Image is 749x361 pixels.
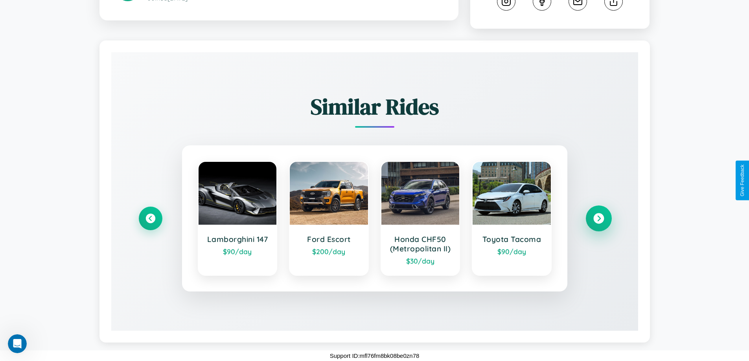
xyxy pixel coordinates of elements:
h3: Ford Escort [298,235,360,244]
a: Toyota Tacoma$90/day [472,161,552,276]
h3: Lamborghini 147 [206,235,269,244]
iframe: Intercom live chat [8,334,27,353]
h2: Similar Rides [139,92,611,122]
div: $ 90 /day [480,247,543,256]
div: $ 30 /day [389,257,452,265]
h3: Honda CHF50 (Metropolitan II) [389,235,452,253]
p: Support ID: mfl76fm8bk08be0zn78 [330,350,420,361]
a: Lamborghini 147$90/day [198,161,278,276]
div: $ 200 /day [298,247,360,256]
a: Honda CHF50 (Metropolitan II)$30/day [381,161,460,276]
a: Ford Escort$200/day [289,161,369,276]
div: Give Feedback [740,165,745,196]
div: $ 90 /day [206,247,269,256]
h3: Toyota Tacoma [480,235,543,244]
